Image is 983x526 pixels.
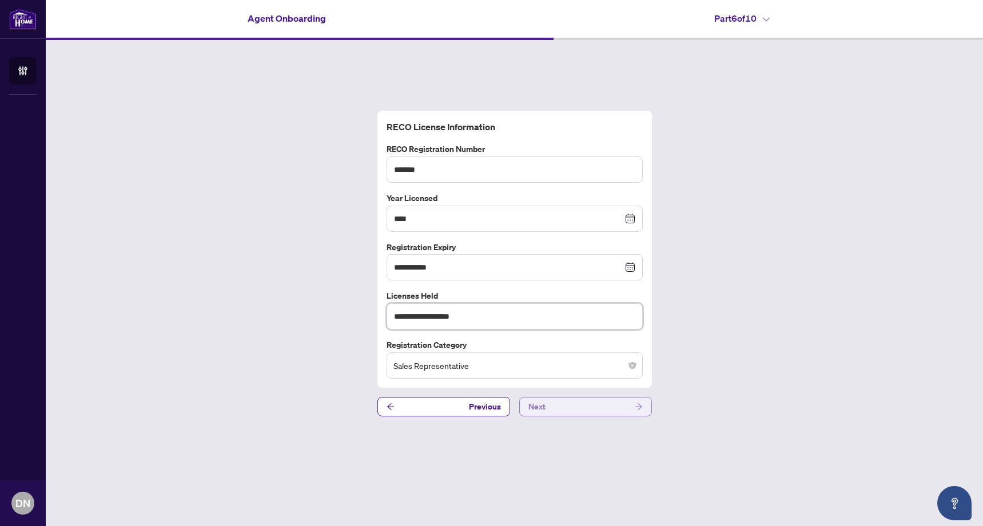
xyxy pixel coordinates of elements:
[387,192,643,204] label: Year Licensed
[387,290,643,302] label: Licenses Held
[377,397,510,416] button: Previous
[469,397,501,416] span: Previous
[714,11,770,25] h4: Part 6 of 10
[519,397,652,416] button: Next
[387,241,643,254] label: Registration Expiry
[937,486,972,520] button: Open asap
[393,355,636,376] span: Sales Representative
[528,397,546,416] span: Next
[9,9,37,30] img: logo
[248,11,326,25] h4: Agent Onboarding
[15,495,30,511] span: DN
[387,120,643,134] h4: RECO License Information
[387,339,643,351] label: Registration Category
[387,403,395,411] span: arrow-left
[387,143,643,155] label: RECO Registration Number
[629,362,636,369] span: close-circle
[635,403,643,411] span: arrow-right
